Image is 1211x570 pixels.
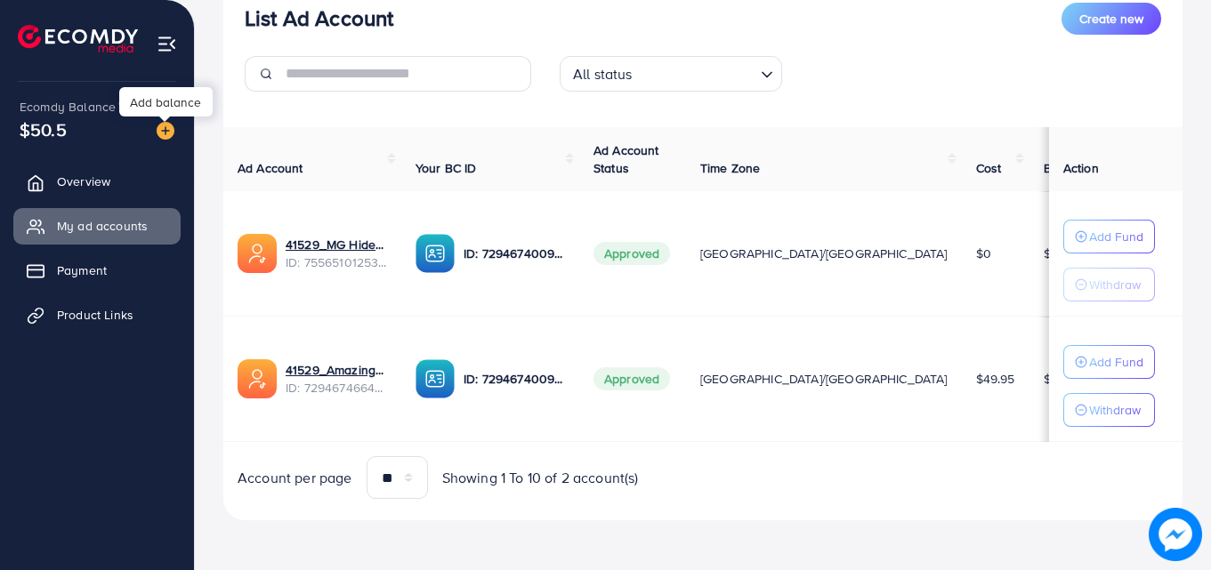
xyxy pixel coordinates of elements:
[976,245,991,262] span: $0
[976,370,1015,388] span: $49.95
[238,234,277,273] img: ic-ads-acc.e4c84228.svg
[700,370,948,388] span: [GEOGRAPHIC_DATA]/[GEOGRAPHIC_DATA]
[157,122,174,140] img: image
[238,359,277,398] img: ic-ads-acc.e4c84228.svg
[1063,159,1099,177] span: Action
[13,297,181,333] a: Product Links
[1089,351,1143,373] p: Add Fund
[442,468,639,488] span: Showing 1 To 10 of 2 account(s)
[700,159,760,177] span: Time Zone
[13,164,181,199] a: Overview
[57,261,107,279] span: Payment
[1063,345,1155,379] button: Add Fund
[18,25,138,52] img: logo
[20,98,116,116] span: Ecomdy Balance
[464,243,565,264] p: ID: 7294674009751552002
[286,236,387,253] a: 41529_MG Hide_1759387143354
[1063,393,1155,427] button: Withdraw
[119,87,213,116] div: Add balance
[1062,3,1161,35] button: Create new
[1089,399,1141,421] p: Withdraw
[464,368,565,389] p: ID: 7294674009751552002
[238,159,303,177] span: Ad Account
[13,208,181,244] a: My ad accounts
[416,234,455,273] img: ic-ba-acc.ded83a64.svg
[416,159,477,177] span: Your BC ID
[569,61,636,87] span: All status
[57,306,133,324] span: Product Links
[1063,268,1155,301] button: Withdraw
[560,56,782,92] div: Search for option
[20,116,67,142] span: $50.5
[416,359,455,398] img: ic-ba-acc.ded83a64.svg
[238,468,352,488] span: Account per page
[593,141,659,177] span: Ad Account Status
[286,361,387,379] a: 41529_Amazing Tools Hub_1698423817815
[57,173,110,190] span: Overview
[976,159,1002,177] span: Cost
[157,34,177,54] img: menu
[700,245,948,262] span: [GEOGRAPHIC_DATA]/[GEOGRAPHIC_DATA]
[1079,10,1143,28] span: Create new
[1149,508,1202,561] img: image
[286,236,387,272] div: <span class='underline'>41529_MG Hide_1759387143354</span></br>7556510125398229009
[286,361,387,397] div: <span class='underline'>41529_Amazing Tools Hub_1698423817815</span></br>7294674664050196481
[1063,220,1155,253] button: Add Fund
[13,253,181,288] a: Payment
[638,58,754,87] input: Search for option
[1089,226,1143,247] p: Add Fund
[593,367,670,390] span: Approved
[593,242,670,265] span: Approved
[286,253,387,271] span: ID: 7556510125398229009
[57,217,148,235] span: My ad accounts
[286,379,387,397] span: ID: 7294674664050196481
[1089,274,1141,295] p: Withdraw
[245,5,393,31] h3: List Ad Account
